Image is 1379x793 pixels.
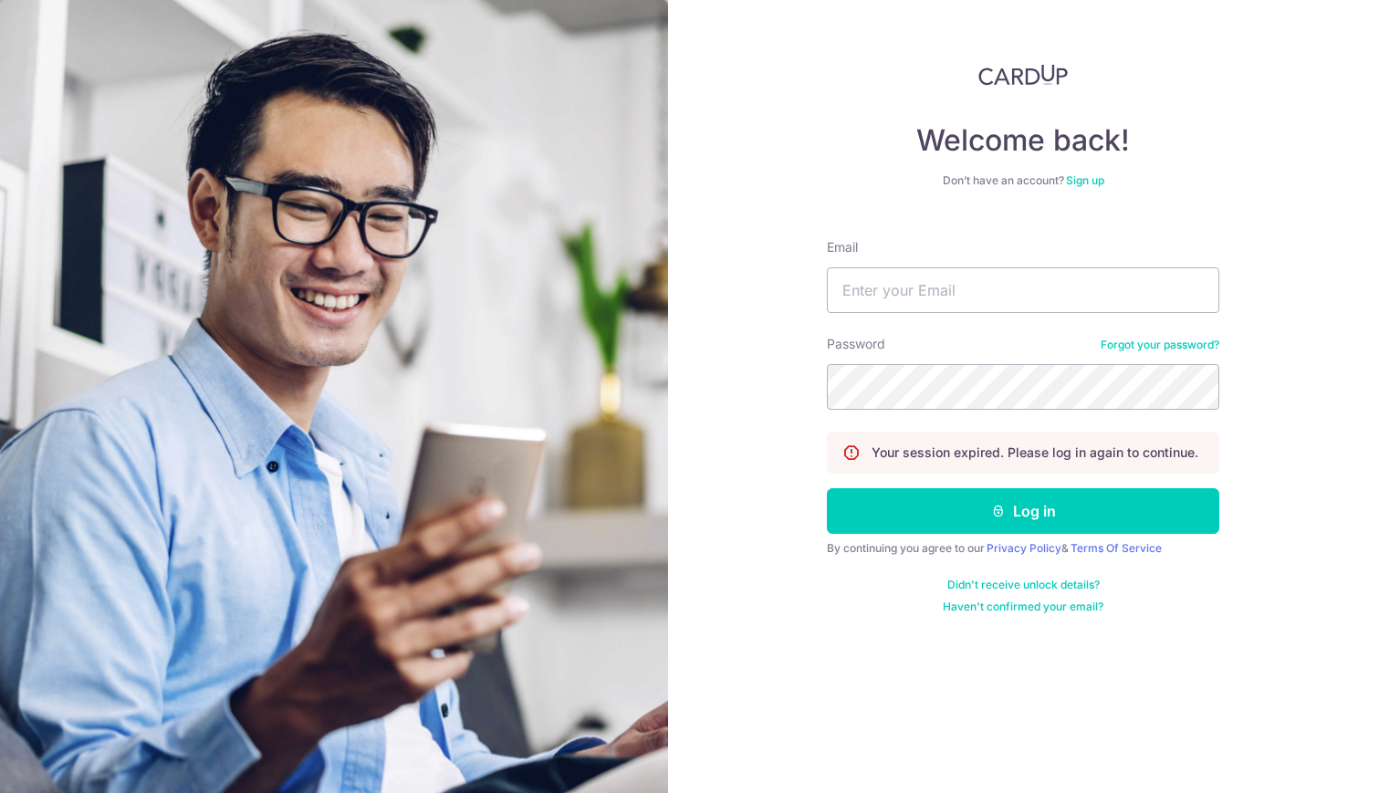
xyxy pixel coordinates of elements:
a: Sign up [1066,173,1104,187]
label: Password [827,335,885,353]
a: Terms Of Service [1071,541,1162,555]
div: Don’t have an account? [827,173,1219,188]
h4: Welcome back! [827,122,1219,159]
a: Privacy Policy [987,541,1061,555]
input: Enter your Email [827,267,1219,313]
button: Log in [827,488,1219,534]
p: Your session expired. Please log in again to continue. [872,443,1198,462]
label: Email [827,238,858,256]
img: CardUp Logo [978,64,1068,86]
a: Haven't confirmed your email? [943,600,1103,614]
a: Forgot your password? [1101,338,1219,352]
div: By continuing you agree to our & [827,541,1219,556]
a: Didn't receive unlock details? [947,578,1100,592]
